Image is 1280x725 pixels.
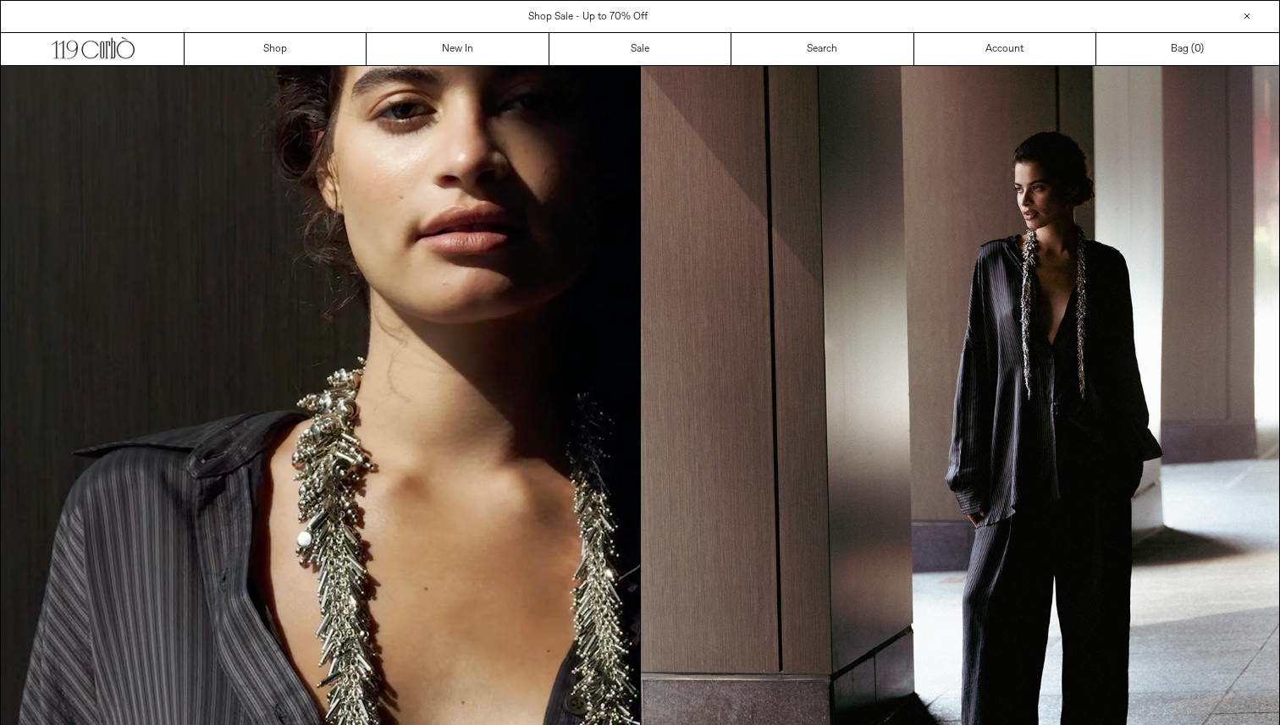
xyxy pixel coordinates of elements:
a: New In [367,33,549,65]
a: Account [914,33,1096,65]
a: Shop [185,33,367,65]
a: Shop Sale - Up to 70% Off [528,10,648,24]
a: Search [731,33,913,65]
a: Sale [549,33,731,65]
span: 0 [1194,42,1200,56]
a: Bag () [1096,33,1278,65]
span: ) [1194,41,1204,57]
